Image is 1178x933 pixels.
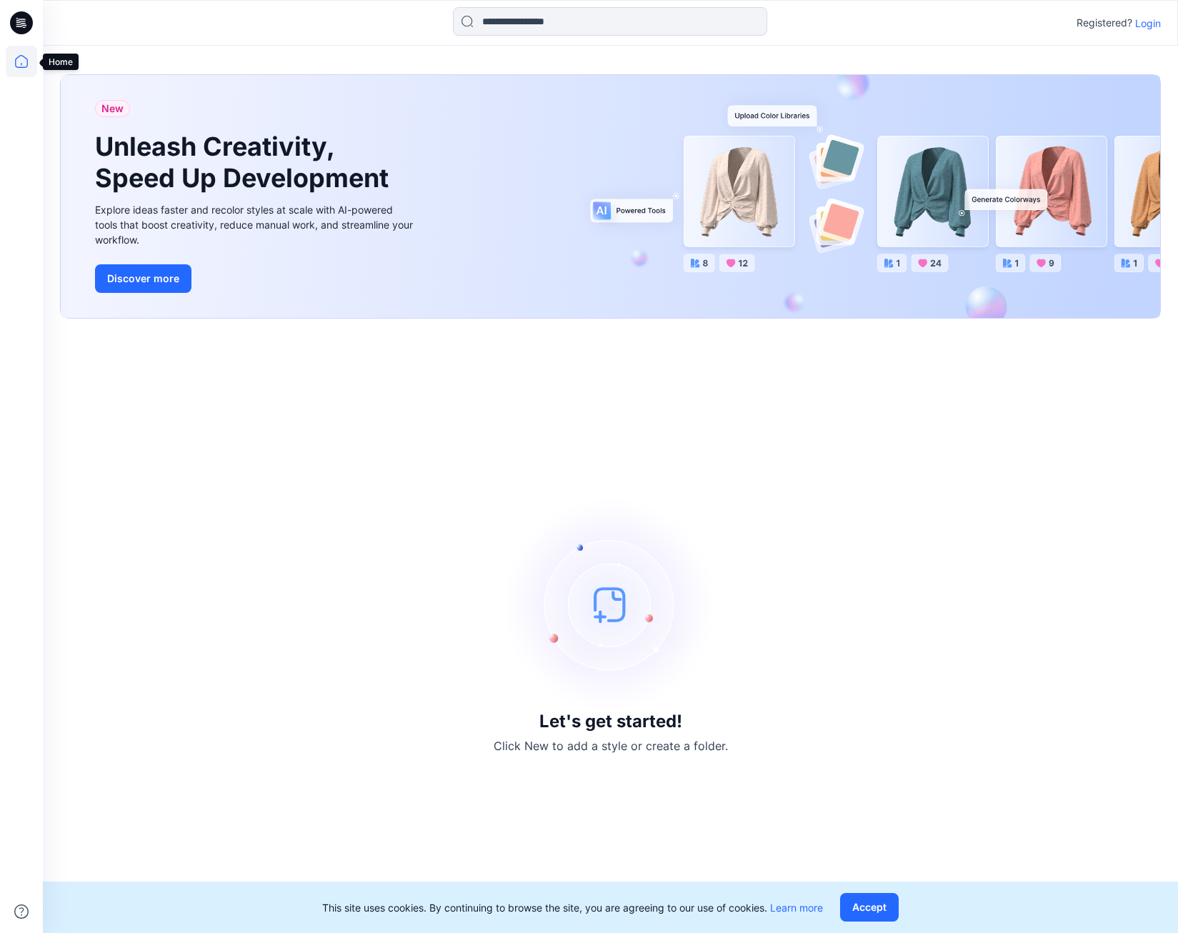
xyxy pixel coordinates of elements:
[494,737,728,754] p: Click New to add a style or create a folder.
[1135,16,1161,31] p: Login
[101,100,124,117] span: New
[95,264,416,293] a: Discover more
[539,712,682,732] h3: Let's get started!
[840,893,899,922] button: Accept
[1077,14,1132,31] p: Registered?
[95,131,395,193] h1: Unleash Creativity, Speed Up Development
[95,264,191,293] button: Discover more
[770,902,823,914] a: Learn more
[322,900,823,915] p: This site uses cookies. By continuing to browse the site, you are agreeing to our use of cookies.
[504,497,718,712] img: empty-state-image.svg
[95,202,416,247] div: Explore ideas faster and recolor styles at scale with AI-powered tools that boost creativity, red...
